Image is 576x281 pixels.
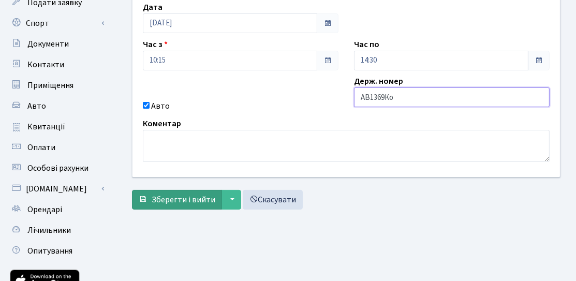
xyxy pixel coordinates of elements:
[143,117,181,130] label: Коментар
[27,100,46,112] span: Авто
[27,162,88,174] span: Особові рахунки
[5,199,109,220] a: Орендарі
[27,225,71,236] span: Лічильники
[354,38,379,51] label: Час по
[27,245,72,257] span: Опитування
[152,194,215,205] span: Зберегти і вийти
[5,13,109,34] a: Спорт
[5,34,109,54] a: Документи
[27,80,73,91] span: Приміщення
[5,75,109,96] a: Приміщення
[27,38,69,50] span: Документи
[143,38,168,51] label: Час з
[132,190,222,210] button: Зберегти і вийти
[27,142,55,153] span: Оплати
[27,204,62,215] span: Орендарі
[151,100,170,112] label: Авто
[5,241,109,261] a: Опитування
[27,59,64,70] span: Контакти
[5,137,109,158] a: Оплати
[354,75,403,87] label: Держ. номер
[5,220,109,241] a: Лічильники
[5,54,109,75] a: Контакти
[5,116,109,137] a: Квитанції
[5,158,109,179] a: Особові рахунки
[354,87,550,107] input: AA0001AA
[27,121,65,132] span: Квитанції
[243,190,303,210] a: Скасувати
[143,1,163,13] label: Дата
[5,179,109,199] a: [DOMAIN_NAME]
[5,96,109,116] a: Авто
